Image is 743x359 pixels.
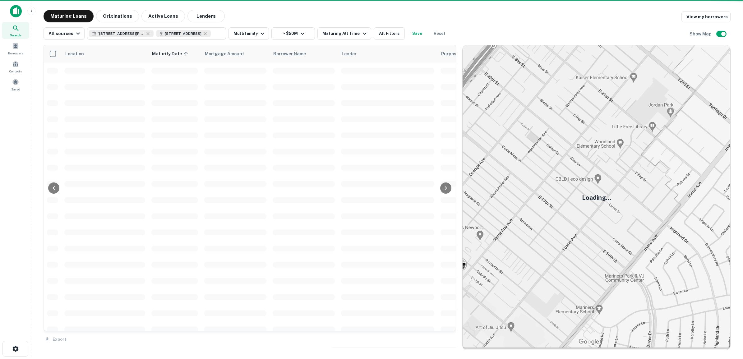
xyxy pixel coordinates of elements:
[8,51,23,56] span: Borrowers
[9,69,22,74] span: Contacts
[463,45,730,350] img: map-placeholder.webp
[228,27,269,40] button: Multifamily
[681,11,731,22] a: View my borrowers
[148,45,201,62] th: Maturity Date
[322,30,368,37] div: Maturing All Time
[342,50,357,58] span: Lender
[92,31,96,36] svg: Search for lender by keyword
[165,31,201,36] span: [STREET_ADDRESS]
[430,27,450,40] button: Reset
[201,45,270,62] th: Mortgage Amount
[44,10,94,22] button: Maturing Loans
[374,27,405,40] button: All Filters
[2,22,29,39] a: Search
[338,45,437,62] th: Lender
[317,27,371,40] button: Maturing All Time
[690,30,713,37] h6: Show Map
[96,10,139,22] button: Originations
[437,45,472,62] th: Purpose
[2,58,29,75] a: Contacts
[187,10,225,22] button: Lenders
[44,27,85,40] button: All sources
[582,193,611,202] h5: Loading...
[98,31,144,36] span: " [STREET_ADDRESS][PERSON_NAME] [GEOGRAPHIC_DATA], [US_STATE] 75080 "
[61,45,148,62] th: Location
[65,50,84,58] span: Location
[273,50,306,58] span: Borrower Name
[10,5,22,17] img: capitalize-icon.png
[205,50,252,58] span: Mortgage Amount
[10,33,21,38] span: Search
[271,27,315,40] button: > $20M
[2,76,29,93] a: Saved
[141,10,185,22] button: Active Loans
[48,30,82,37] div: All sources
[270,45,338,62] th: Borrower Name
[712,309,743,339] iframe: Chat Widget
[152,50,190,58] span: Maturity Date
[2,40,29,57] a: Borrowers
[407,27,427,40] button: Save your search to get updates of matches that match your search criteria.
[11,87,20,92] span: Saved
